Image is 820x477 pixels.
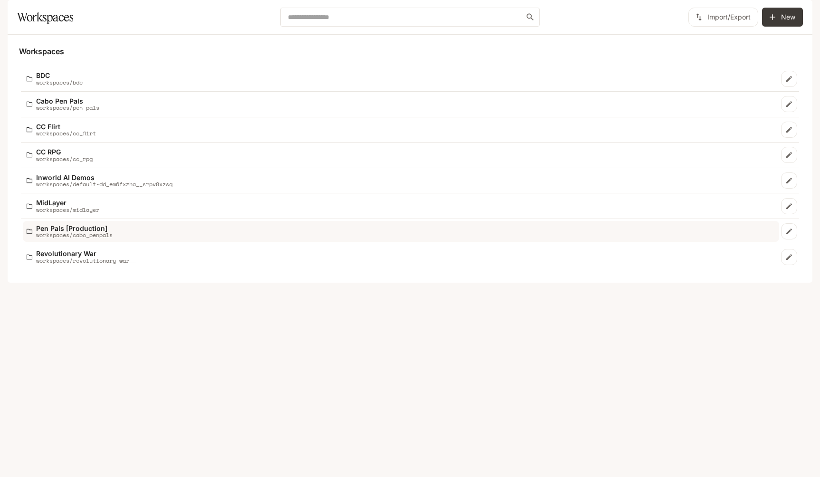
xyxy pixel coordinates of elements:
[23,119,779,141] a: CC Flirtworkspaces/cc_flirt
[781,96,797,112] a: Edit workspace
[23,246,779,267] a: Revolutionary Warworkspaces/revolutionary_war__
[36,123,96,130] p: CC Flirt
[781,147,797,163] a: Edit workspace
[36,72,83,79] p: BDC
[36,225,113,232] p: Pen Pals [Production]
[23,170,779,191] a: Inworld AI Demosworkspaces/default-dd_em6fxzha__srpv8xzsq
[781,249,797,265] a: Edit workspace
[36,130,96,136] p: workspaces/cc_flirt
[781,198,797,214] a: Edit workspace
[36,97,99,105] p: Cabo Pen Pals
[36,207,99,213] p: workspaces/midlayer
[36,79,83,86] p: workspaces/bdc
[781,223,797,239] a: Edit workspace
[36,250,136,257] p: Revolutionary War
[36,174,172,181] p: Inworld AI Demos
[36,181,172,187] p: workspaces/default-dd_em6fxzha__srpv8xzsq
[781,71,797,87] a: Edit workspace
[36,105,99,111] p: workspaces/pen_pals
[19,46,801,57] h5: Workspaces
[781,122,797,138] a: Edit workspace
[36,258,136,264] p: workspaces/revolutionary_war__
[23,94,779,115] a: Cabo Pen Palsworkspaces/pen_pals
[23,221,779,242] a: Pen Pals [Production]workspaces/cabo_penpals
[23,68,779,89] a: BDCworkspaces/bdc
[36,148,93,155] p: CC RPG
[36,199,99,206] p: MidLayer
[781,172,797,189] a: Edit workspace
[36,156,93,162] p: workspaces/cc_rpg
[23,144,779,166] a: CC RPGworkspaces/cc_rpg
[17,8,73,27] h1: Workspaces
[36,232,113,238] p: workspaces/cabo_penpals
[688,8,758,27] button: Import/Export
[762,8,803,27] button: Create workspace
[23,195,779,217] a: MidLayerworkspaces/midlayer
